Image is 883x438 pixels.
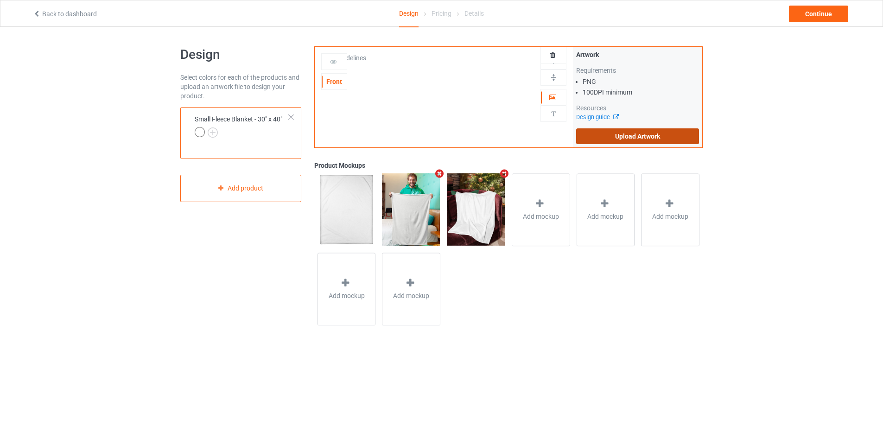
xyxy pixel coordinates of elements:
[382,173,440,246] img: regular.jpg
[576,50,699,59] div: Artwork
[180,46,301,63] h1: Design
[33,10,97,18] a: Back to dashboard
[587,212,623,221] span: Add mockup
[576,114,618,121] a: Design guide
[447,173,505,246] img: regular.jpg
[314,161,703,170] div: Product Mockups
[576,128,699,144] label: Upload Artwork
[583,77,699,86] li: PNG
[576,103,699,113] div: Resources
[432,0,451,26] div: Pricing
[549,109,558,118] img: svg%3E%0A
[393,291,429,300] span: Add mockup
[577,173,635,246] div: Add mockup
[180,73,301,101] div: Select colors for each of the products and upload an artwork file to design your product.
[208,127,218,138] img: svg+xml;base64,PD94bWwgdmVyc2lvbj0iMS4wIiBlbmNvZGluZz0iVVRGLTgiPz4KPHN2ZyB3aWR0aD0iMjJweCIgaGVpZ2...
[789,6,848,22] div: Continue
[399,0,419,27] div: Design
[318,173,375,246] img: regular.jpg
[195,114,282,137] div: Small Fleece Blanket - 30" x 40"
[576,66,699,75] div: Requirements
[652,212,688,221] span: Add mockup
[512,173,570,246] div: Add mockup
[523,212,559,221] span: Add mockup
[583,88,699,97] li: 100 DPI minimum
[382,253,440,325] div: Add mockup
[434,169,445,178] i: Remove mockup
[464,0,484,26] div: Details
[641,173,699,246] div: Add mockup
[180,175,301,202] div: Add product
[329,291,365,300] span: Add mockup
[549,73,558,82] img: svg%3E%0A
[318,253,376,325] div: Add mockup
[180,107,301,159] div: Small Fleece Blanket - 30" x 40"
[499,169,510,178] i: Remove mockup
[322,77,347,86] div: Front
